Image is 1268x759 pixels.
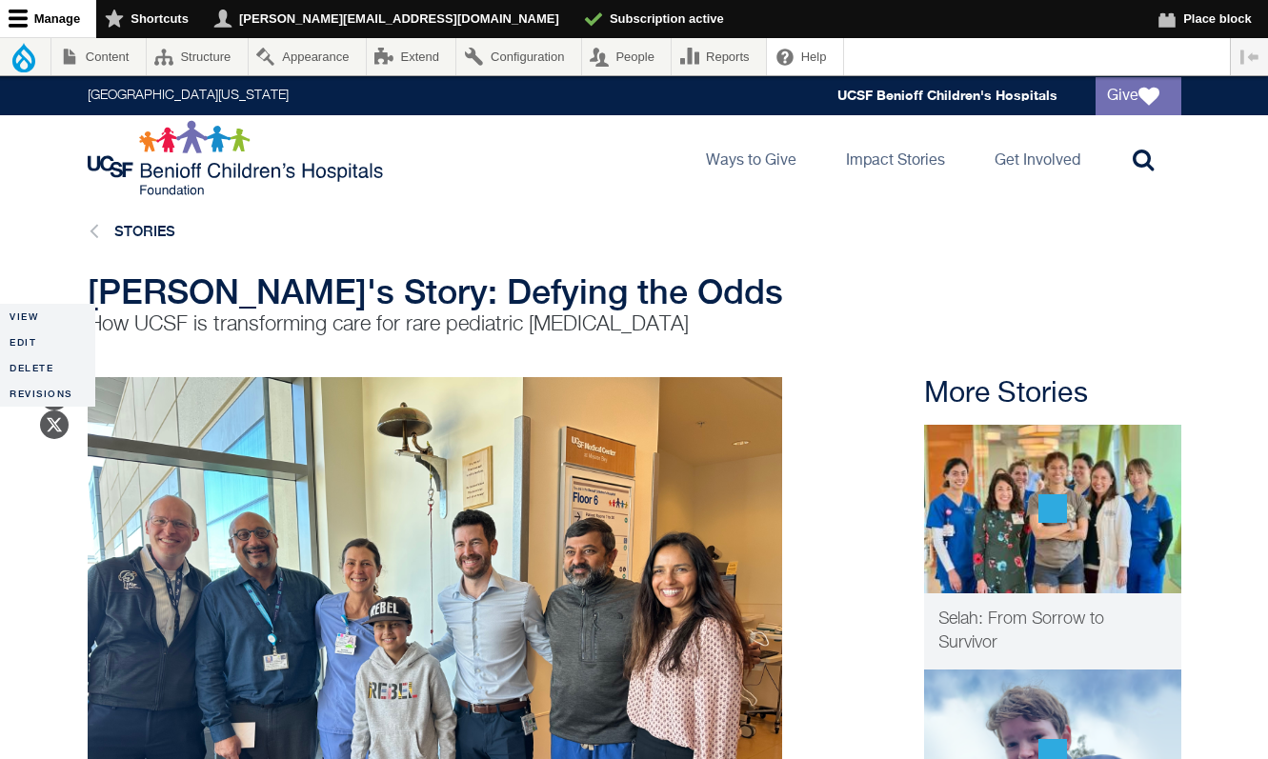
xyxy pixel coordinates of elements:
h2: More Stories [924,377,1181,411]
img: Selah and her care team [924,425,1181,593]
a: Ways to Give [691,115,812,201]
a: Structure [147,38,248,75]
a: Configuration [456,38,580,75]
a: Content [51,38,146,75]
a: Get Involved [979,115,1096,201]
a: Appearance [249,38,366,75]
a: UCSF Benioff Children's Hospitals [837,88,1057,104]
a: Extend [367,38,456,75]
p: How UCSF is transforming care for rare pediatric [MEDICAL_DATA] [88,310,821,339]
span: Selah: From Sorrow to Survivor [938,610,1104,651]
a: Patient Care Selah and her care team Selah: From Sorrow to Survivor [924,425,1181,669]
a: [GEOGRAPHIC_DATA][US_STATE] [88,90,289,103]
a: Reports [672,38,766,75]
img: Logo for UCSF Benioff Children's Hospitals Foundation [88,120,388,196]
span: [PERSON_NAME]'s Story: Defying the Odds [88,271,783,311]
a: Impact Stories [831,115,960,201]
button: Vertical orientation [1231,38,1268,75]
a: People [582,38,672,75]
a: Stories [114,223,175,239]
a: Give [1096,77,1181,115]
a: Help [767,38,843,75]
